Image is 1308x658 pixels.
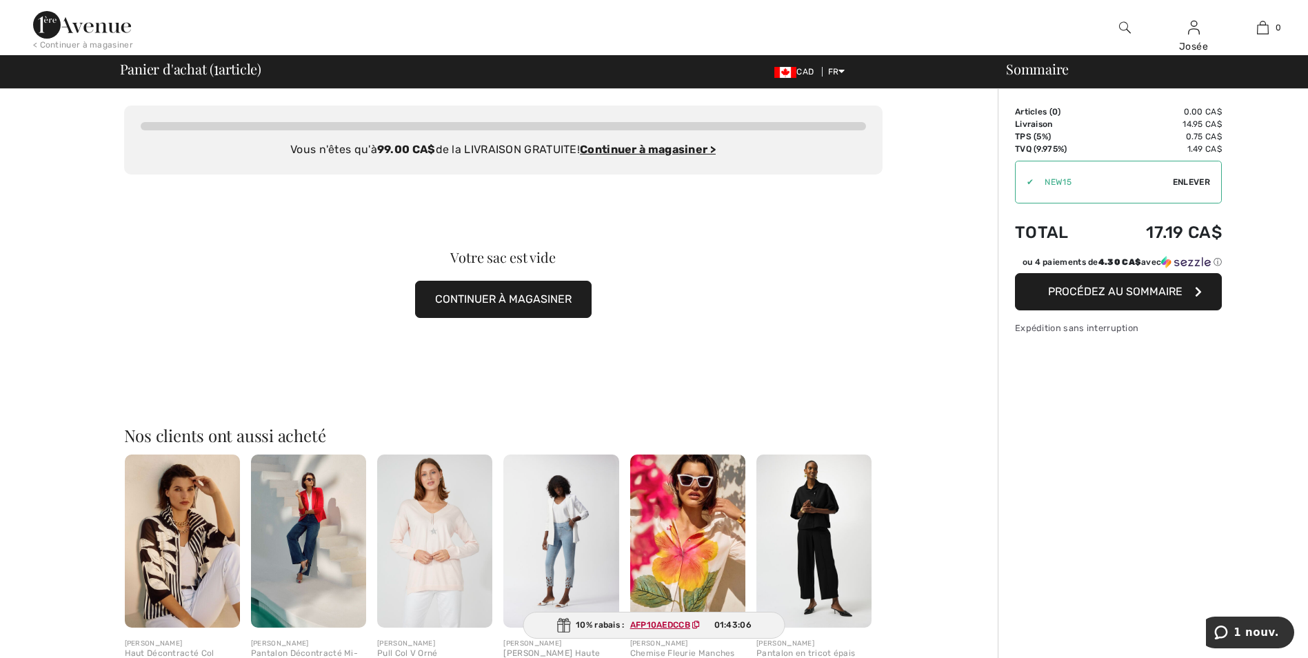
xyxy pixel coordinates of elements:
img: 1ère Avenue [33,11,131,39]
img: Gift.svg [556,618,570,632]
td: Livraison [1015,118,1100,130]
span: 4.30 CA$ [1098,257,1141,267]
div: [PERSON_NAME] [377,639,492,649]
span: CAD [774,67,819,77]
div: Expédition sans interruption [1015,321,1222,335]
td: 17.19 CA$ [1100,209,1222,256]
div: Sommaire [989,62,1300,76]
div: Votre sac est vide [162,250,845,264]
td: TVQ (9.975%) [1015,143,1100,155]
img: Haut Décontracté Col Montant modèle 251963 [125,455,240,628]
img: recherche [1119,19,1131,36]
a: Se connecter [1188,21,1200,34]
img: Sezzle [1161,256,1211,268]
a: Continuer à magasiner > [580,143,716,156]
td: 14.95 CA$ [1100,118,1222,130]
button: Procédez au sommaire [1015,273,1222,310]
button: CONTINUER À MAGASINER [415,281,592,318]
img: Mes infos [1188,19,1200,36]
img: Canadian Dollar [774,67,796,78]
div: [PERSON_NAME] [125,639,240,649]
div: [PERSON_NAME] [630,639,745,649]
div: ou 4 paiements de avec [1023,256,1222,268]
strong: 99.00 CA$ [377,143,436,156]
iframe: Ouvre un widget dans lequel vous pouvez chatter avec l’un de nos agents [1206,617,1294,651]
div: ✔ [1016,176,1034,188]
img: Pantalon Décontracté Mi-Taille modèle 251968 [251,455,366,628]
td: TPS (5%) [1015,130,1100,143]
div: [PERSON_NAME] [503,639,618,649]
td: 0.00 CA$ [1100,106,1222,118]
span: FR [828,67,845,77]
td: 1.49 CA$ [1100,143,1222,155]
ins: AFP10AEDCCB [630,620,690,630]
td: 0.75 CA$ [1100,130,1222,143]
span: 0 [1276,21,1281,34]
span: Procédez au sommaire [1048,285,1183,298]
div: Vous n'êtes qu'à de la LIVRAISON GRATUITE! [141,141,866,158]
a: 0 [1229,19,1296,36]
input: Code promo [1034,161,1173,203]
img: Pull Col V Orné modèle 251503 [377,455,492,628]
td: Total [1015,209,1100,256]
span: 0 [1052,107,1058,117]
img: Mon panier [1257,19,1269,36]
div: ou 4 paiements de4.30 CA$avecSezzle Cliquez pour en savoir plus sur Sezzle [1015,256,1222,273]
div: 10% rabais : [523,612,785,639]
span: Panier d'achat ( article) [120,62,262,76]
span: Enlever [1173,176,1210,188]
img: Pantalon en tricot épais avec jambe de cheval modèle 253123 [756,455,872,628]
img: Chemise Fleurie Manches Longues modèle 251938 [630,455,745,628]
span: 01:43:06 [714,619,752,631]
td: Articles ( ) [1015,106,1100,118]
span: 1 [214,59,219,77]
img: Jean Taille Haute Découpé modèle 251959 [503,455,618,628]
div: < Continuer à magasiner [33,39,133,51]
div: Josée [1160,39,1227,54]
div: [PERSON_NAME] [756,639,872,649]
div: [PERSON_NAME] [251,639,366,649]
h2: Nos clients ont aussi acheté [124,427,883,443]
